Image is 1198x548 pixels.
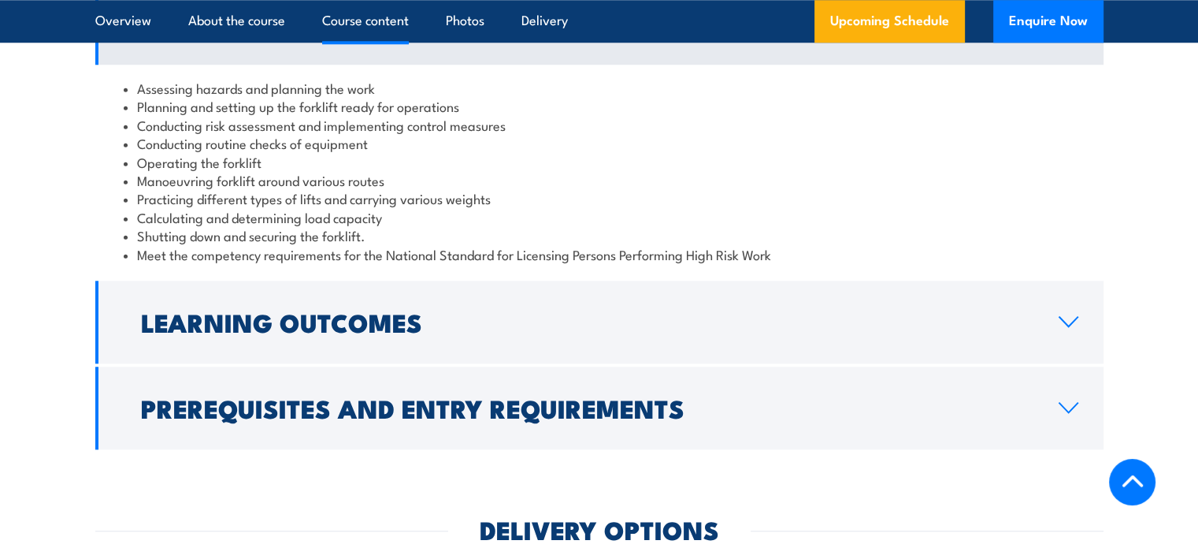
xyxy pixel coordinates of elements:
[124,97,1075,115] li: Planning and setting up the forklift ready for operations
[124,226,1075,244] li: Shutting down and securing the forklift.
[124,116,1075,134] li: Conducting risk assessment and implementing control measures
[124,189,1075,207] li: Practicing different types of lifts and carrying various weights
[124,134,1075,152] li: Conducting routine checks of equipment
[124,153,1075,171] li: Operating the forklift
[124,171,1075,189] li: Manoeuvring forklift around various routes
[141,397,1033,419] h2: Prerequisites and Entry Requirements
[141,311,1033,333] h2: Learning Outcomes
[95,367,1103,449] a: Prerequisites and Entry Requirements
[124,79,1075,97] li: Assessing hazards and planning the work
[124,245,1075,263] li: Meet the competency requirements for the National Standard for Licensing Persons Performing High ...
[95,281,1103,363] a: Learning Outcomes
[124,208,1075,226] li: Calculating and determining load capacity
[480,518,719,540] h2: DELIVERY OPTIONS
